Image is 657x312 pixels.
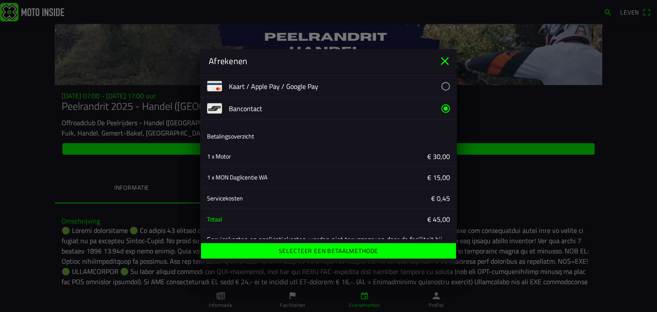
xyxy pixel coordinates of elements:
[209,54,247,68] font: Afrekenen
[438,54,452,68] ion-icon: dichtbij
[279,246,379,255] font: Selecteer een betaalmethode
[207,173,267,182] font: 1 x MON Daglicentie WA
[207,152,231,161] font: 1 x Motor
[207,194,243,203] font: Servicekosten
[431,193,450,203] font: € 0,45
[207,132,254,141] font: Betalingsoverzicht
[207,215,222,224] font: Totaal
[207,234,442,255] font: Servicekosten en applicatiekosten worden niet teruggegeven door de faciliteit bij annulering.
[207,101,222,116] img: payment-bancontact.png
[427,151,450,162] font: € 30,00
[207,79,222,94] img: payment-card.png
[427,214,450,224] font: € 45,00
[427,172,450,182] font: € 15,00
